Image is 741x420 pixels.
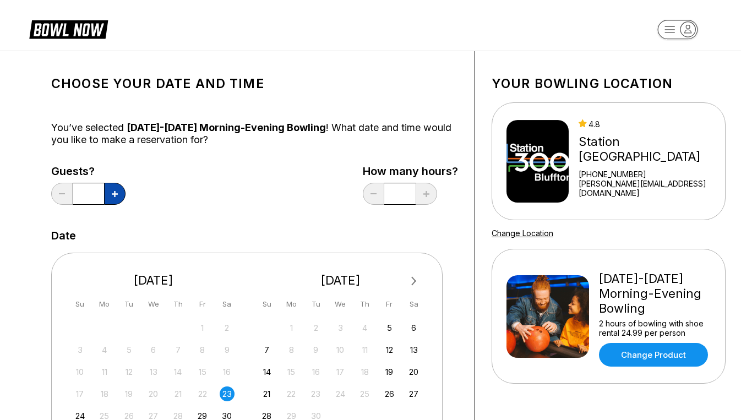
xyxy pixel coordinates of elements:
div: Not available Friday, August 22nd, 2025 [195,386,210,401]
div: Not available Friday, August 1st, 2025 [195,320,210,335]
div: Station [GEOGRAPHIC_DATA] [579,134,721,164]
div: We [146,297,161,312]
div: Mo [97,297,112,312]
span: [DATE]-[DATE] Morning-Evening Bowling [127,122,326,133]
div: [DATE]-[DATE] Morning-Evening Bowling [599,271,711,316]
div: Not available Tuesday, September 16th, 2025 [308,364,323,379]
div: Not available Wednesday, August 20th, 2025 [146,386,161,401]
div: Choose Saturday, September 27th, 2025 [406,386,421,401]
div: Not available Thursday, August 21st, 2025 [171,386,186,401]
div: We [333,297,348,312]
div: Tu [308,297,323,312]
div: Not available Saturday, August 9th, 2025 [220,342,235,357]
div: Choose Saturday, August 23rd, 2025 [220,386,235,401]
div: Fr [382,297,397,312]
div: Not available Tuesday, September 2nd, 2025 [308,320,323,335]
div: Not available Tuesday, August 12th, 2025 [122,364,137,379]
a: Change Location [492,228,553,238]
div: Tu [122,297,137,312]
div: [DATE] [68,273,239,288]
div: Choose Saturday, September 6th, 2025 [406,320,421,335]
div: Not available Monday, August 18th, 2025 [97,386,112,401]
div: Choose Saturday, September 13th, 2025 [406,342,421,357]
div: Not available Thursday, September 25th, 2025 [357,386,372,401]
div: Not available Sunday, August 17th, 2025 [73,386,88,401]
div: Not available Monday, August 11th, 2025 [97,364,112,379]
div: Not available Sunday, August 3rd, 2025 [73,342,88,357]
div: Not available Tuesday, August 5th, 2025 [122,342,137,357]
div: Not available Tuesday, September 9th, 2025 [308,342,323,357]
div: Not available Tuesday, August 19th, 2025 [122,386,137,401]
div: You’ve selected ! What date and time would you like to make a reservation for? [51,122,458,146]
button: Next Month [405,272,423,290]
div: Not available Monday, September 15th, 2025 [284,364,299,379]
div: Mo [284,297,299,312]
div: [DATE] [255,273,426,288]
div: Choose Sunday, September 14th, 2025 [259,364,274,379]
label: Guests? [51,165,126,177]
label: Date [51,230,76,242]
div: Not available Friday, August 15th, 2025 [195,364,210,379]
div: Not available Wednesday, August 6th, 2025 [146,342,161,357]
div: Choose Sunday, September 21st, 2025 [259,386,274,401]
div: Not available Monday, September 1st, 2025 [284,320,299,335]
div: Not available Saturday, August 16th, 2025 [220,364,235,379]
a: Change Product [599,343,708,367]
a: [PERSON_NAME][EMAIL_ADDRESS][DOMAIN_NAME] [579,179,721,198]
div: Su [73,297,88,312]
h1: Choose your Date and time [51,76,458,91]
div: Not available Thursday, August 7th, 2025 [171,342,186,357]
div: Choose Friday, September 19th, 2025 [382,364,397,379]
div: Not available Wednesday, September 3rd, 2025 [333,320,348,335]
div: 4.8 [579,119,721,129]
div: Fr [195,297,210,312]
h1: Your bowling location [492,76,726,91]
div: Not available Wednesday, September 17th, 2025 [333,364,348,379]
div: Choose Sunday, September 7th, 2025 [259,342,274,357]
div: Choose Saturday, September 20th, 2025 [406,364,421,379]
div: Sa [220,297,235,312]
div: Not available Monday, September 8th, 2025 [284,342,299,357]
div: Sa [406,297,421,312]
div: Not available Thursday, August 14th, 2025 [171,364,186,379]
div: Not available Monday, August 4th, 2025 [97,342,112,357]
div: Su [259,297,274,312]
div: Choose Friday, September 26th, 2025 [382,386,397,401]
label: How many hours? [363,165,458,177]
div: Not available Thursday, September 18th, 2025 [357,364,372,379]
div: Th [171,297,186,312]
div: Not available Monday, September 22nd, 2025 [284,386,299,401]
div: [PHONE_NUMBER] [579,170,721,179]
img: Station 300 Bluffton [506,120,569,203]
div: Not available Wednesday, September 24th, 2025 [333,386,348,401]
div: Not available Friday, August 8th, 2025 [195,342,210,357]
div: 2 hours of bowling with shoe rental 24.99 per person [599,319,711,337]
div: Not available Saturday, August 2nd, 2025 [220,320,235,335]
img: Friday-Sunday Morning-Evening Bowling [506,275,589,358]
div: Choose Friday, September 5th, 2025 [382,320,397,335]
div: Not available Wednesday, September 10th, 2025 [333,342,348,357]
div: Not available Thursday, September 4th, 2025 [357,320,372,335]
div: Not available Sunday, August 10th, 2025 [73,364,88,379]
div: Choose Friday, September 12th, 2025 [382,342,397,357]
div: Th [357,297,372,312]
div: Not available Wednesday, August 13th, 2025 [146,364,161,379]
div: Not available Tuesday, September 23rd, 2025 [308,386,323,401]
div: Not available Thursday, September 11th, 2025 [357,342,372,357]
